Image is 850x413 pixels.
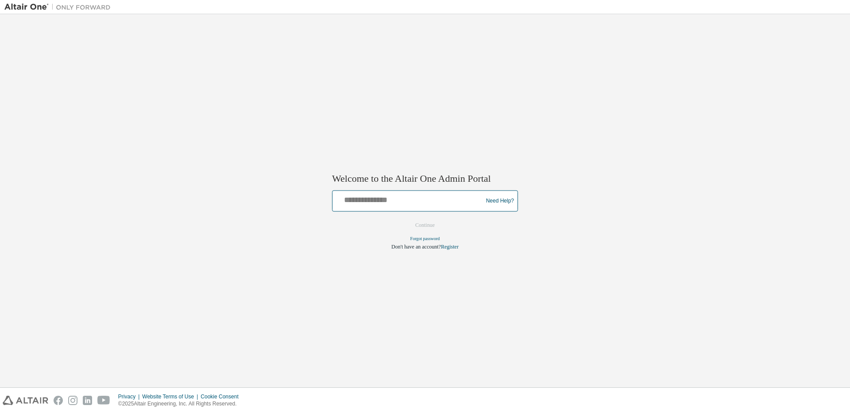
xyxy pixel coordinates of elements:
img: linkedin.svg [83,396,92,405]
img: instagram.svg [68,396,77,405]
div: Website Terms of Use [142,393,201,400]
p: © 2025 Altair Engineering, Inc. All Rights Reserved. [118,400,244,408]
div: Cookie Consent [201,393,243,400]
div: Privacy [118,393,142,400]
a: Forgot password [410,237,440,241]
img: youtube.svg [97,396,110,405]
a: Register [441,244,459,250]
h2: Welcome to the Altair One Admin Portal [332,172,518,185]
img: facebook.svg [54,396,63,405]
img: altair_logo.svg [3,396,48,405]
span: Don't have an account? [391,244,441,250]
img: Altair One [4,3,115,11]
